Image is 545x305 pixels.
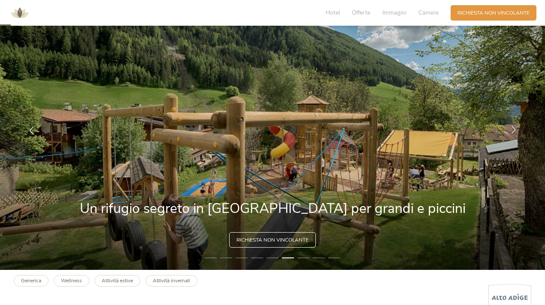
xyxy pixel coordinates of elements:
a: AMONTI & LUNARIS Wellnessresort [7,10,33,15]
span: Richiesta non vincolante [236,236,309,244]
span: Hotel [326,9,340,17]
b: Attività invernali [153,277,190,284]
span: Richiesta non vincolante [457,9,530,17]
b: Attività estive [102,277,133,284]
a: Generica [14,275,48,287]
span: Camere [418,9,439,17]
span: Immagini [382,9,406,17]
a: Attività invernali [145,275,197,287]
b: Wellness [61,277,82,284]
a: Attività estive [94,275,140,287]
a: Wellness [54,275,89,287]
span: Offerte [352,9,370,17]
b: Generica [21,277,41,284]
